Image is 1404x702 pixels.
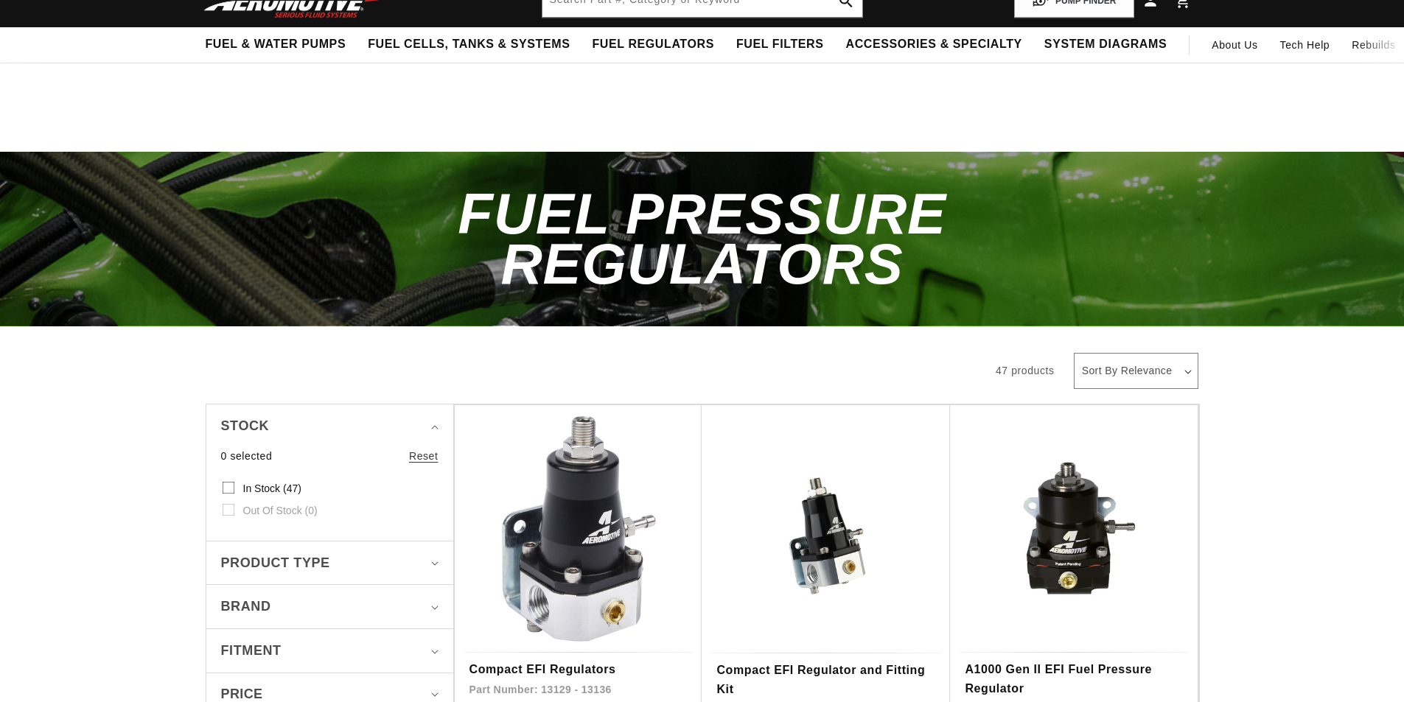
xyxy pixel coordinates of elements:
summary: Fitment (0 selected) [221,629,439,673]
span: Fuel Pressure Regulators [458,181,946,296]
span: Accessories & Specialty [846,37,1022,52]
span: System Diagrams [1044,37,1167,52]
summary: Fuel Filters [725,27,835,62]
span: Fitment [221,640,282,661]
a: Compact EFI Regulators [469,660,688,679]
a: A1000 Gen II EFI Fuel Pressure Regulator [965,660,1183,698]
span: Stock [221,415,270,437]
summary: Fuel Regulators [581,27,724,62]
span: About Us [1212,39,1257,51]
summary: Stock (0 selected) [221,404,439,448]
span: Tech Help [1280,37,1330,53]
span: Brand [221,596,271,617]
a: About Us [1201,27,1268,63]
summary: Fuel & Water Pumps [195,27,357,62]
span: In stock (47) [243,482,301,495]
span: Product type [221,552,330,574]
summary: Tech Help [1269,27,1341,63]
span: Fuel Cells, Tanks & Systems [368,37,570,52]
summary: Brand (0 selected) [221,585,439,628]
a: Reset [409,448,439,464]
summary: Fuel Cells, Tanks & Systems [357,27,581,62]
a: Compact EFI Regulator and Fitting Kit [716,661,935,698]
summary: Accessories & Specialty [835,27,1033,62]
summary: System Diagrams [1033,27,1178,62]
span: Rebuilds [1352,37,1395,53]
span: Fuel Filters [736,37,824,52]
span: 0 selected [221,448,273,464]
span: Fuel & Water Pumps [206,37,346,52]
span: 47 products [996,365,1055,376]
summary: Product type (0 selected) [221,541,439,585]
span: Out of stock (0) [243,504,318,517]
span: Fuel Regulators [592,37,713,52]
